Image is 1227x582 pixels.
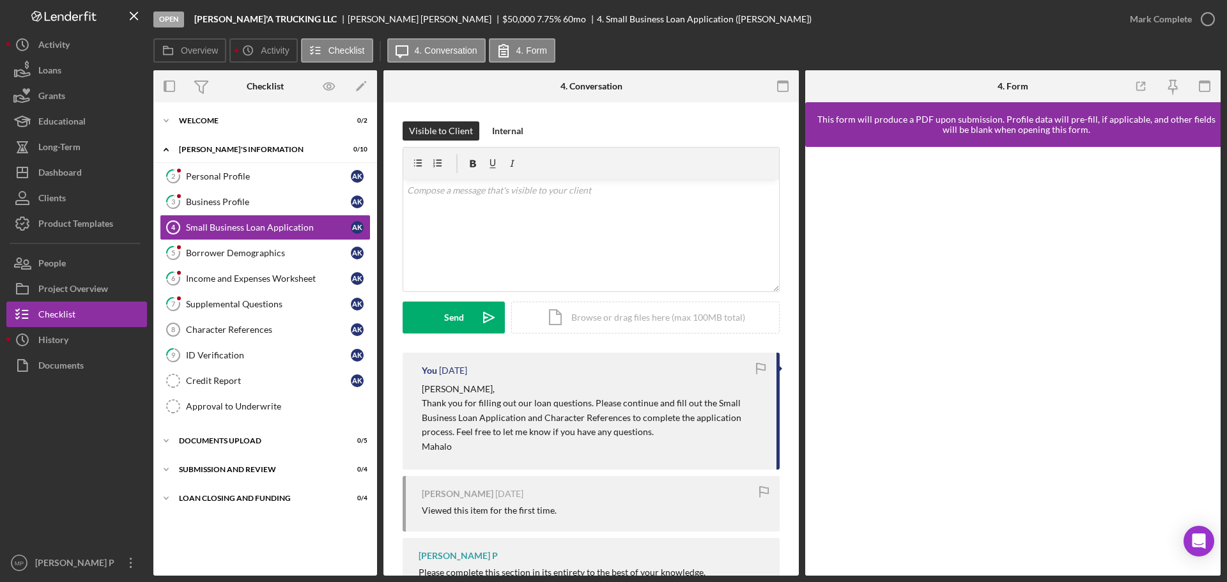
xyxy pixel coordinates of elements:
tspan: 4 [171,224,176,231]
div: ID Verification [186,350,351,360]
p: Mahalo [422,440,764,454]
a: 9ID VerificationAK [160,342,371,368]
label: Checklist [328,45,365,56]
div: A K [351,374,364,387]
div: 60 mo [563,14,586,24]
button: Checklist [301,38,373,63]
div: Small Business Loan Application [186,222,351,233]
div: 0 / 5 [344,437,367,445]
button: Internal [486,121,530,141]
div: [PERSON_NAME] [422,489,493,499]
div: Income and Expenses Worksheet [186,273,351,284]
div: WELCOME [179,117,336,125]
button: 4. Form [489,38,555,63]
tspan: 7 [171,300,176,308]
div: Credit Report [186,376,351,386]
a: 2Personal ProfileAK [160,164,371,189]
a: 7Supplemental QuestionsAK [160,291,371,317]
iframe: Lenderfit form [818,160,1209,563]
a: 5Borrower DemographicsAK [160,240,371,266]
button: Send [403,302,505,333]
div: 4. Small Business Loan Application ([PERSON_NAME]) [597,14,812,24]
div: Business Profile [186,197,351,207]
button: Mark Complete [1117,6,1221,32]
a: 3Business ProfileAK [160,189,371,215]
div: Borrower Demographics [186,248,351,258]
div: A K [351,195,364,208]
div: Internal [492,121,523,141]
div: LOAN CLOSING AND FUNDING [179,494,336,502]
div: Viewed this item for the first time. [422,505,557,516]
div: Checklist [247,81,284,91]
div: Character References [186,325,351,335]
div: Supplemental Questions [186,299,351,309]
button: Overview [153,38,226,63]
div: A K [351,272,364,285]
label: 4. Form [516,45,547,56]
a: 8Character ReferencesAK [160,317,371,342]
div: 4. Conversation [560,81,622,91]
div: A K [351,221,364,234]
label: 4. Conversation [415,45,477,56]
div: A K [351,349,364,362]
div: 0 / 4 [344,494,367,502]
time: 2025-10-03 01:52 [439,365,467,376]
p: [PERSON_NAME], [422,382,764,396]
div: This form will produce a PDF upon submission. Profile data will pre-fill, if applicable, and othe... [812,114,1221,135]
span: $50,000 [502,13,535,24]
div: SUBMISSION AND REVIEW [179,466,336,473]
div: 0 / 4 [344,466,367,473]
button: Activity [229,38,297,63]
div: DOCUMENTS UPLOAD [179,437,336,445]
text: MP [15,560,24,567]
tspan: 8 [171,326,175,333]
div: [PERSON_NAME] P [419,551,498,561]
a: 4Small Business Loan ApplicationAK [160,215,371,240]
div: Personal Profile [186,171,351,181]
div: [PERSON_NAME] [PERSON_NAME] [348,14,502,24]
tspan: 6 [171,274,176,282]
div: A K [351,170,364,183]
tspan: 2 [171,172,175,180]
div: A K [351,247,364,259]
label: Overview [181,45,218,56]
a: Approval to Underwrite [160,394,371,419]
div: Please complete this section in its entirety to the best of your knowledge. [419,567,767,578]
div: [PERSON_NAME] P [32,550,115,579]
div: Approval to Underwrite [186,401,370,411]
div: Open [153,11,184,27]
tspan: 3 [171,197,175,206]
div: 0 / 10 [344,146,367,153]
div: Open Intercom Messenger [1184,526,1214,556]
div: 4. Form [998,81,1028,91]
button: MP[PERSON_NAME] P [6,550,147,576]
button: Visible to Client [403,121,479,141]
